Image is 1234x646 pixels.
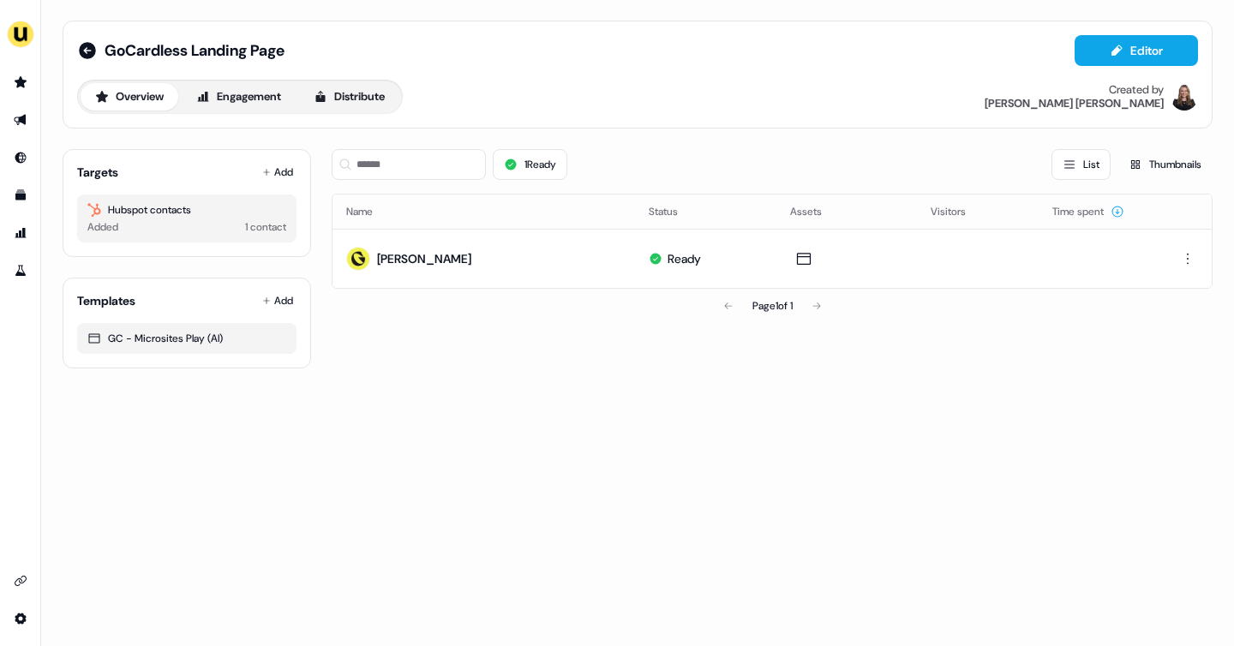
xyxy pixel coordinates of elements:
div: Templates [77,292,135,309]
button: Time spent [1052,196,1124,227]
div: [PERSON_NAME] [PERSON_NAME] [985,97,1164,111]
a: Go to integrations [7,605,34,632]
span: GoCardless Landing Page [105,40,285,61]
div: Hubspot contacts [87,201,286,218]
button: Status [649,196,698,227]
button: List [1051,149,1111,180]
a: Editor [1075,44,1198,62]
div: Targets [77,164,118,181]
button: Thumbnails [1117,149,1213,180]
button: Overview [81,83,178,111]
a: Go to experiments [7,257,34,284]
th: Assets [776,194,918,229]
div: Ready [668,250,701,267]
div: Page 1 of 1 [752,297,793,314]
button: Engagement [182,83,296,111]
a: Go to attribution [7,219,34,247]
a: Go to Inbound [7,144,34,171]
div: 1 contact [245,218,286,236]
button: Add [259,289,297,313]
div: Created by [1109,83,1164,97]
button: Visitors [931,196,986,227]
button: Name [346,196,393,227]
button: 1Ready [493,149,567,180]
a: Go to integrations [7,567,34,595]
div: Added [87,218,118,236]
div: [PERSON_NAME] [377,250,471,267]
button: Distribute [299,83,399,111]
a: Go to outbound experience [7,106,34,134]
img: Geneviève [1171,83,1198,111]
a: Go to templates [7,182,34,209]
a: Go to prospects [7,69,34,96]
button: Add [259,160,297,184]
div: GC - Microsites Play (AI) [87,330,286,347]
button: Editor [1075,35,1198,66]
